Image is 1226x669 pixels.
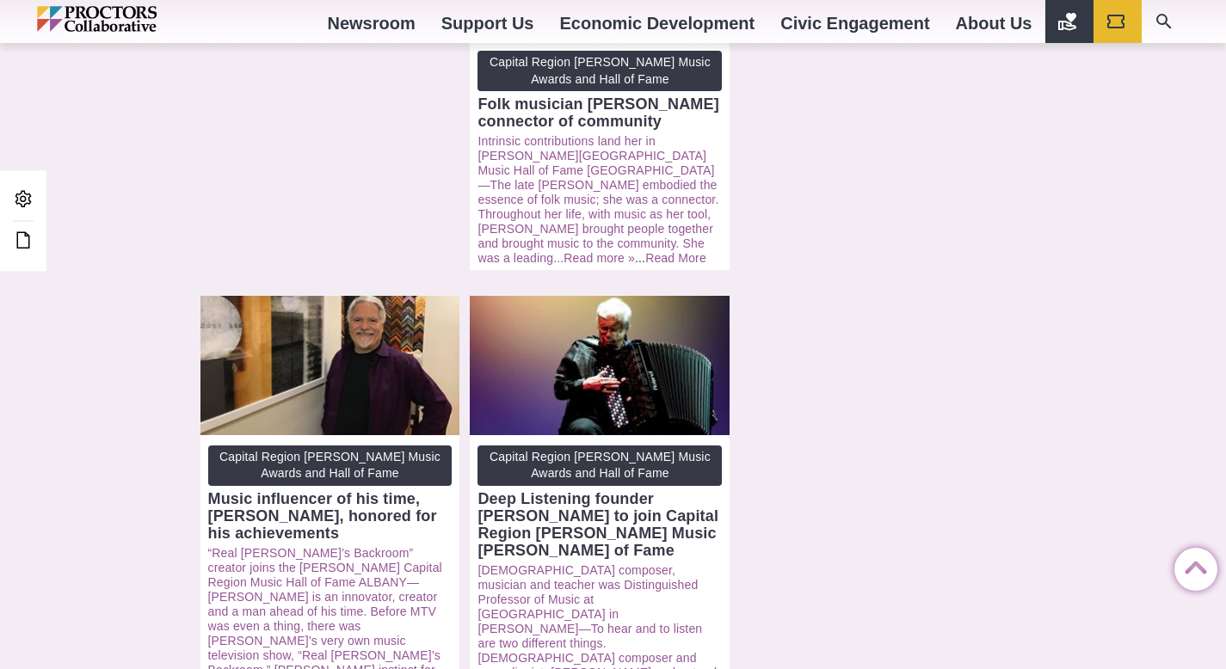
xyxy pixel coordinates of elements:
a: Read More [645,251,706,265]
a: Capital Region [PERSON_NAME] Music Awards and Hall of Fame Folk musician [PERSON_NAME] connector ... [477,51,722,130]
a: Intrinsic contributions land her in [PERSON_NAME][GEOGRAPHIC_DATA] Music Hall of Fame [GEOGRAPHIC... [477,134,718,265]
a: Admin Area [9,184,38,216]
a: Read more » [564,251,635,265]
img: Proctors logo [37,6,231,32]
span: Capital Region [PERSON_NAME] Music Awards and Hall of Fame [477,445,722,486]
span: Capital Region [PERSON_NAME] Music Awards and Hall of Fame [208,445,453,486]
a: Edit this Post/Page [9,225,38,257]
p: ... [477,134,722,266]
a: Capital Region [PERSON_NAME] Music Awards and Hall of Fame Deep Listening founder [PERSON_NAME] t... [477,445,722,559]
div: Deep Listening founder [PERSON_NAME] to join Capital Region [PERSON_NAME] Music [PERSON_NAME] of ... [477,490,722,559]
a: Back to Top [1174,549,1209,583]
div: Folk musician [PERSON_NAME] connector of community [477,95,722,130]
a: Capital Region [PERSON_NAME] Music Awards and Hall of Fame Music influencer of his time, [PERSON_... [208,445,453,542]
span: Capital Region [PERSON_NAME] Music Awards and Hall of Fame [477,51,722,91]
div: Music influencer of his time, [PERSON_NAME], honored for his achievements [208,490,453,542]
